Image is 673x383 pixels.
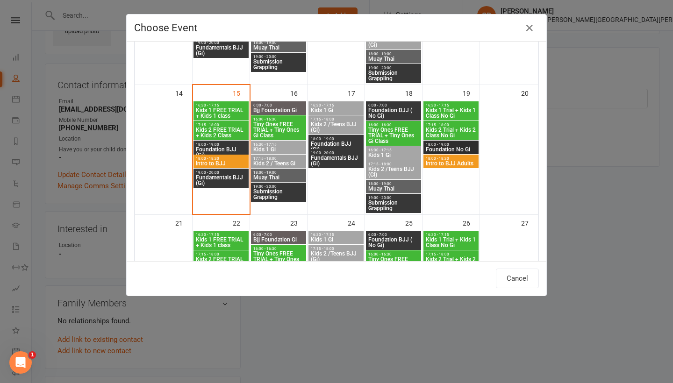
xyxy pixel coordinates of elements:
div: 18 [405,85,422,100]
div: 23 [290,215,307,230]
span: Submission Grappling [368,70,419,81]
span: Kids 2 /Teens BJJ (Gi) [368,36,419,48]
span: 17:15 - 18:00 [425,123,477,127]
span: 16:00 - 16:30 [253,247,304,251]
span: Tiny Ones FREE TRIAL + Tiny Ones Gi Class [253,121,304,138]
span: 6:00 - 7:00 [368,233,419,237]
span: 6:00 - 7:00 [253,103,304,107]
span: Kids 1 FREE TRIAL + Kids 1 class [195,237,247,248]
span: 19:00 - 20:00 [195,170,247,175]
span: 19:00 - 20:00 [195,41,247,45]
span: 1 [29,351,36,359]
span: Bjj Foundation Gi [253,107,304,113]
span: Intro to BJJ Adults [425,161,477,166]
span: Foundation No Gi [425,147,477,152]
span: Tiny Ones FREE TRIAL + Tiny Ones Gi Class [368,256,419,273]
span: 18:00 - 19:00 [310,137,362,141]
div: 15 [233,85,250,100]
span: Bjj Foundation Gi [253,237,304,242]
span: 16:30 - 17:15 [368,148,419,152]
div: 14 [175,85,192,100]
h4: Choose Event [134,22,539,34]
span: Kids 1 Gi [253,147,304,152]
span: Kids 2 / Teens Gi [253,161,304,166]
span: 18:00 - 19:00 [253,41,304,45]
span: 18:00 - 19:00 [195,142,247,147]
div: 25 [405,215,422,230]
span: 17:15 - 18:00 [310,117,362,121]
span: 17:15 - 18:00 [425,252,477,256]
span: Tiny Ones FREE TRIAL + Tiny Ones Gi Class [368,127,419,144]
div: 20 [521,85,538,100]
span: 6:00 - 7:00 [253,233,304,237]
span: 19:00 - 20:00 [368,66,419,70]
span: Submission Grappling [368,200,419,211]
span: 17:15 - 18:00 [368,162,419,166]
div: 24 [348,215,365,230]
span: 18:00 - 18:30 [425,156,477,161]
span: Muay Thai [253,45,304,50]
span: 16:30 - 17:15 [425,103,477,107]
div: 27 [521,215,538,230]
div: 17 [348,85,365,100]
span: 16:30 - 17:15 [195,103,247,107]
span: Fundamentals BJJ (Gi) [195,45,247,56]
span: Submission Grappling [253,189,304,200]
span: 19:00 - 20:00 [310,151,362,155]
div: 16 [290,85,307,100]
span: 18:00 - 19:00 [368,182,419,186]
span: Foundation BJJ ( No Gi) [368,237,419,248]
span: Kids 1 Gi [368,152,419,158]
span: Kids 2 Trial + Kids 2 Class No Gi [425,127,477,138]
span: Kids 2 FREE TRIAL + Kids 2 Class [195,127,247,138]
span: 16:30 - 17:15 [425,233,477,237]
span: 19:00 - 20:00 [253,55,304,59]
span: Foundation BJJ (Gi) [195,147,247,158]
span: Kids 2 Trial + Kids 2 Class No Gi [425,256,477,268]
span: 18:00 - 19:00 [425,142,477,147]
span: Kids 1 Trial + Kids 1 Class No Gi [425,237,477,248]
span: 6:00 - 7:00 [368,103,419,107]
span: Kids 1 Trial + Kids 1 Class No Gi [425,107,477,119]
span: Foundation BJJ (Gi) [310,141,362,152]
span: 17:15 - 18:00 [310,247,362,251]
span: Kids 2 /Teens BJJ (Gi) [368,166,419,177]
span: Kids 1 FREE TRIAL + Kids 1 class [195,107,247,119]
span: 16:00 - 16:30 [368,252,419,256]
span: Kids 1 Gi [310,237,362,242]
div: 19 [463,85,480,100]
span: 16:00 - 16:30 [368,123,419,127]
button: Cancel [496,269,539,288]
span: 18:00 - 19:00 [368,52,419,56]
span: 16:00 - 16:30 [253,117,304,121]
span: Muay Thai [368,186,419,191]
span: 17:15 - 18:00 [195,252,247,256]
span: Submission Grappling [253,59,304,70]
span: Intro to BJJ [195,161,247,166]
span: Foundation BJJ ( No Gi) [368,107,419,119]
span: Kids 2 /Teens BJJ (Gi) [310,121,362,133]
span: 19:00 - 20:00 [253,184,304,189]
span: 18:00 - 18:30 [195,156,247,161]
div: 21 [175,215,192,230]
span: Kids 1 Gi [310,107,362,113]
span: 17:15 - 18:00 [195,123,247,127]
span: Kids 2 /Teens BJJ (Gi) [310,251,362,262]
iframe: Intercom live chat [9,351,32,374]
span: 18:00 - 19:00 [253,170,304,175]
button: Close [522,21,537,35]
span: Tiny Ones FREE TRIAL + Tiny Ones Gi Class [253,251,304,268]
span: 16:30 - 17:15 [310,103,362,107]
div: 22 [233,215,250,230]
span: 17:15 - 18:00 [253,156,304,161]
span: Fundamentals BJJ (Gi) [310,155,362,166]
div: 26 [463,215,480,230]
span: Muay Thai [253,175,304,180]
span: Kids 2 FREE TRIAL + Kids 2 Class [195,256,247,268]
span: 16:30 - 17:15 [253,142,304,147]
span: Fundamentals BJJ (Gi) [195,175,247,186]
span: 19:00 - 20:00 [368,196,419,200]
span: 16:30 - 17:15 [195,233,247,237]
span: 16:30 - 17:15 [310,233,362,237]
span: Muay Thai [368,56,419,62]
